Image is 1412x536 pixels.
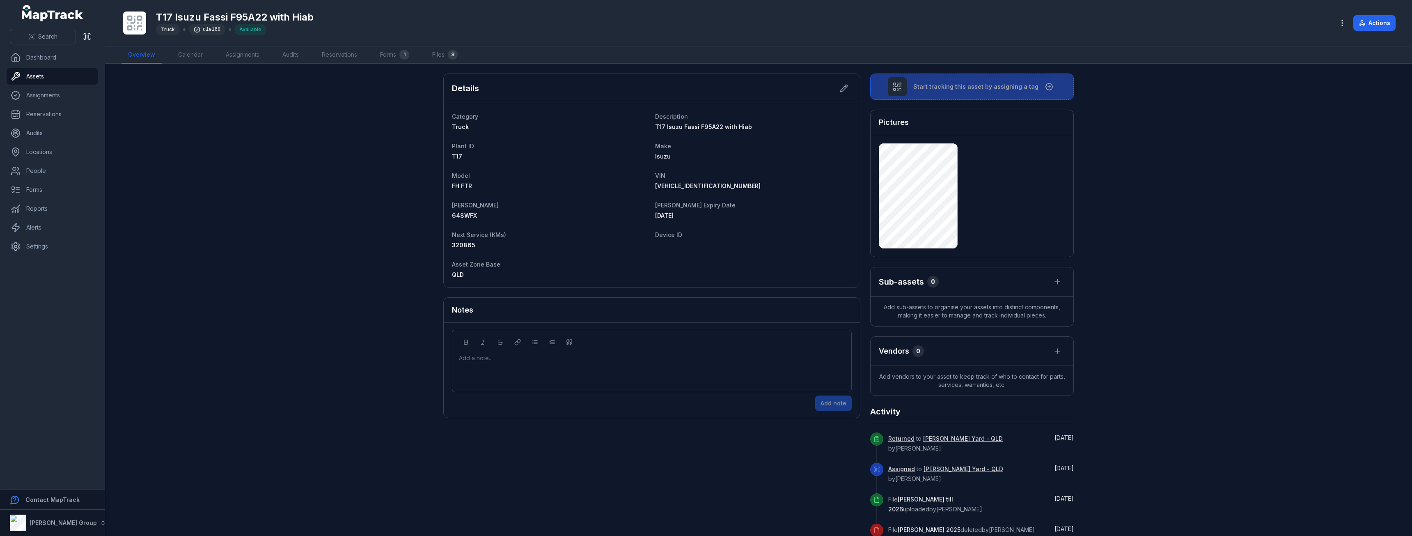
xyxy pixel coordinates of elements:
[7,49,98,66] a: Dashboard
[121,46,162,64] a: Overview
[888,496,982,513] span: File uploaded by [PERSON_NAME]
[870,406,901,417] h2: Activity
[156,11,314,24] h1: T17 Isuzu Fassi F95A22 with Hiab
[1054,465,1074,472] span: [DATE]
[452,153,462,160] span: T17
[1054,525,1074,532] span: [DATE]
[655,143,671,150] span: Make
[7,106,98,122] a: Reservations
[7,182,98,198] a: Forms
[276,46,305,64] a: Audits
[871,366,1073,396] span: Add vendors to your asset to keep track of who to contact for parts, services, warranties, etc.
[888,435,915,443] a: Returned
[452,143,474,150] span: Plant ID
[1054,465,1074,472] time: 8/15/2025, 9:17:57 AM
[655,202,736,209] span: [PERSON_NAME] Expiry Date
[888,435,1003,452] span: to by [PERSON_NAME]
[888,465,1003,482] span: to by [PERSON_NAME]
[655,113,688,120] span: Description
[871,297,1073,326] span: Add sub-assets to organise your assets into distinct components, making it easier to manage and t...
[452,202,499,209] span: [PERSON_NAME]
[888,496,953,513] span: [PERSON_NAME] till 2026
[655,212,674,219] span: [DATE]
[452,83,479,94] h2: Details
[879,276,924,288] h2: Sub-assets
[374,46,416,64] a: Forms1
[879,117,909,128] h3: Pictures
[10,29,76,44] button: Search
[452,113,478,120] span: Category
[452,271,464,278] span: QLD
[1054,434,1074,441] span: [DATE]
[1054,434,1074,441] time: 8/18/2025, 1:55:08 PM
[7,144,98,160] a: Locations
[655,123,752,130] span: T17 Isuzu Fassi F95A22 with Hiab
[30,519,97,526] strong: [PERSON_NAME] Group
[452,231,506,238] span: Next Service (KMs)
[655,172,665,179] span: VIN
[38,32,57,41] span: Search
[448,50,458,60] div: 3
[7,125,98,141] a: Audits
[7,238,98,255] a: Settings
[923,435,1003,443] a: [PERSON_NAME] Yard - QLD
[924,465,1003,473] a: [PERSON_NAME] Yard - QLD
[452,261,500,268] span: Asset Zone Base
[655,231,682,238] span: Device ID
[655,212,674,219] time: 7/24/2026, 12:00:00 AM
[452,304,473,316] h3: Notes
[927,276,939,288] div: 0
[426,46,464,64] a: Files3
[870,74,1074,100] button: Start tracking this asset by assigning a tag
[25,496,80,503] strong: Contact MapTrack
[399,50,409,60] div: 1
[452,182,472,189] span: FH FTR
[7,200,98,217] a: Reports
[655,153,671,160] span: Isuzu
[1054,495,1074,502] span: [DATE]
[1054,495,1074,502] time: 7/29/2025, 8:20:51 AM
[898,526,960,533] span: [PERSON_NAME] 2025
[315,46,364,64] a: Reservations
[1353,15,1396,31] button: Actions
[452,242,475,248] span: 320865
[22,5,83,21] a: MapTrack
[7,219,98,236] a: Alerts
[888,526,1035,533] span: File deleted by [PERSON_NAME]
[189,24,225,35] div: d1e168
[913,83,1038,91] span: Start tracking this asset by assigning a tag
[452,212,477,219] span: 648WFX
[912,345,924,357] div: 0
[7,68,98,85] a: Assets
[234,24,266,35] div: Available
[7,87,98,104] a: Assignments
[161,26,175,32] span: Truck
[172,46,209,64] a: Calendar
[7,163,98,179] a: People
[888,465,915,473] a: Assigned
[879,345,909,357] h3: Vendors
[1054,525,1074,532] time: 7/29/2025, 8:03:24 AM
[452,172,470,179] span: Model
[452,123,469,130] span: Truck
[655,182,761,189] span: [VEHICLE_IDENTIFICATION_NUMBER]
[219,46,266,64] a: Assignments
